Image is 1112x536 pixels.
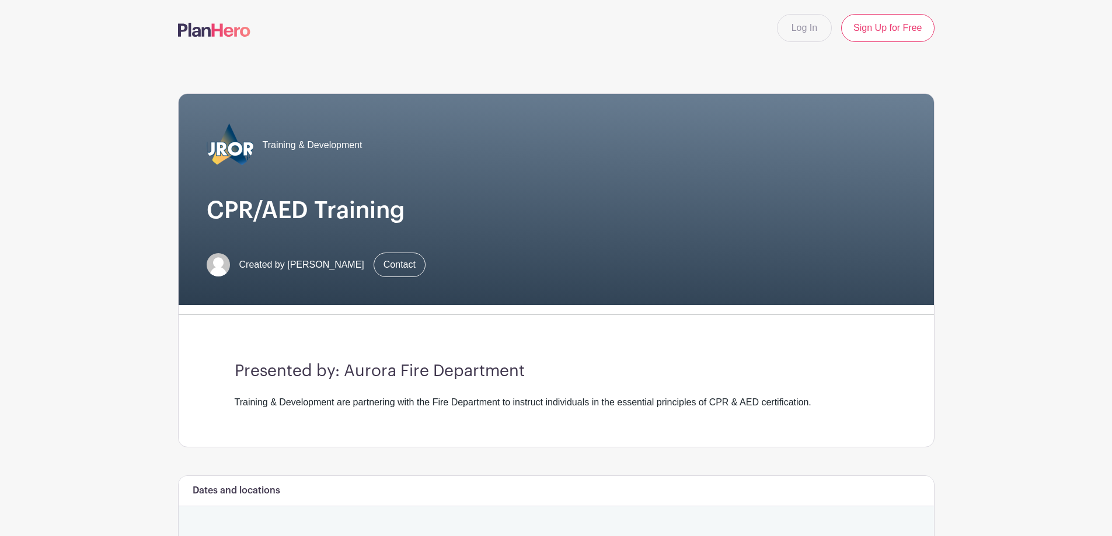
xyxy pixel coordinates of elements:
img: default-ce2991bfa6775e67f084385cd625a349d9dcbb7a52a09fb2fda1e96e2d18dcdb.png [207,253,230,276]
h3: Presented by: Aurora Fire Department [235,362,878,381]
span: Created by [PERSON_NAME] [239,258,364,272]
span: Training & Development [263,138,362,152]
img: 2023_COA_Horiz_Logo_PMS_BlueStroke%204.png [207,122,253,169]
img: logo-507f7623f17ff9eddc593b1ce0a138ce2505c220e1c5a4e2b4648c50719b7d32.svg [178,23,250,37]
h1: CPR/AED Training [207,197,906,225]
a: Contact [374,253,426,277]
a: Sign Up for Free [841,14,934,42]
a: Log In [777,14,832,42]
div: Training & Development are partnering with the Fire Department to instruct individuals in the ess... [235,395,878,409]
h6: Dates and locations [193,485,280,496]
